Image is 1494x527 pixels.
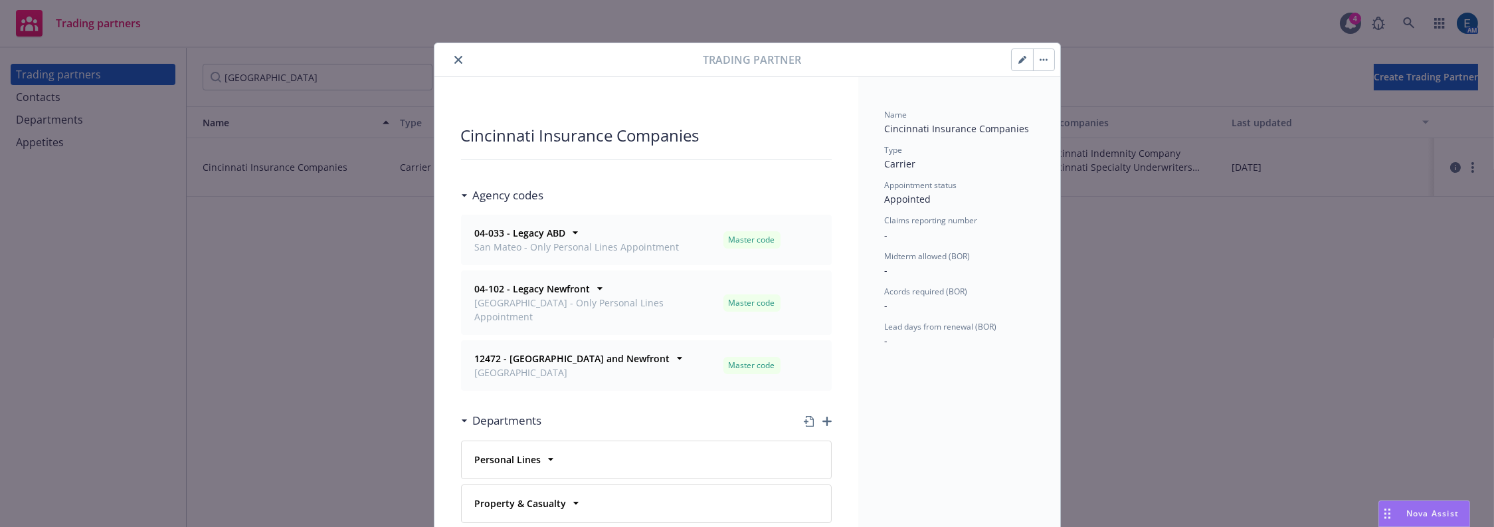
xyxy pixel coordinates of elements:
[475,296,718,324] span: [GEOGRAPHIC_DATA] - Only Personal Lines Appointment
[475,352,670,365] strong: 12472 - [GEOGRAPHIC_DATA] and Newfront
[885,334,888,347] span: -
[885,158,916,170] span: Carrier
[473,187,544,204] h3: Agency codes
[885,122,1030,135] span: Cincinnati Insurance Companies
[729,360,775,371] span: Master code
[885,229,888,241] span: -
[885,109,907,120] span: Name
[461,125,832,146] div: Cincinnati Insurance Companies
[461,412,542,429] div: Departments
[1406,508,1459,519] span: Nova Assist
[885,264,888,276] span: -
[1378,500,1470,527] button: Nova Assist
[1379,501,1396,526] div: Drag to move
[729,297,775,309] span: Master code
[475,453,541,466] strong: Personal Lines
[885,193,931,205] span: Appointed
[885,215,978,226] span: Claims reporting number
[475,497,567,510] strong: Property & Casualty
[473,412,542,429] h3: Departments
[475,366,670,379] span: [GEOGRAPHIC_DATA]
[885,286,968,297] span: Acords required (BOR)
[450,52,466,68] button: close
[885,299,888,312] span: -
[461,187,544,204] div: Agency codes
[475,227,566,239] strong: 04-033 - Legacy ABD
[729,234,775,246] span: Master code
[885,144,903,156] span: Type
[475,282,591,295] strong: 04-102 - Legacy Newfront
[885,321,997,332] span: Lead days from renewal (BOR)
[703,52,802,68] span: Trading partner
[885,251,971,262] span: Midterm allowed (BOR)
[475,240,680,254] span: San Mateo - Only Personal Lines Appointment
[885,179,957,191] span: Appointment status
